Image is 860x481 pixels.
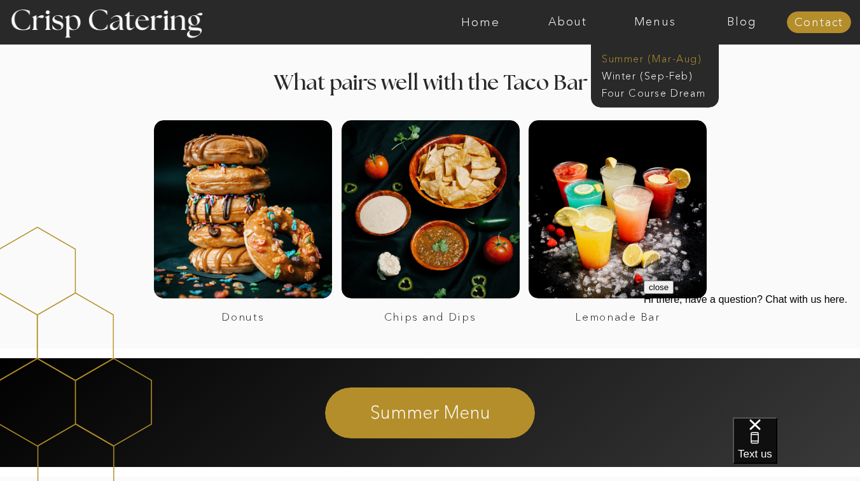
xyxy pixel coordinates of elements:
a: Chips and Dips [343,311,517,323]
a: Blog [698,16,786,29]
h2: What pairs well with the Taco Bar [194,73,667,97]
a: Summer (Mar-Aug) [602,52,716,64]
a: Four Course Dream [602,86,716,98]
a: Menus [611,16,698,29]
a: Summer Menu [258,400,603,423]
a: Home [437,16,524,29]
iframe: podium webchat widget bubble [733,417,860,481]
a: About [524,16,611,29]
iframe: podium webchat widget prompt [644,281,860,433]
a: Winter (Sep-Feb) [602,69,706,81]
a: Contact [787,17,851,29]
a: Lemonade Bar [531,311,704,323]
a: Donuts [156,311,329,323]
